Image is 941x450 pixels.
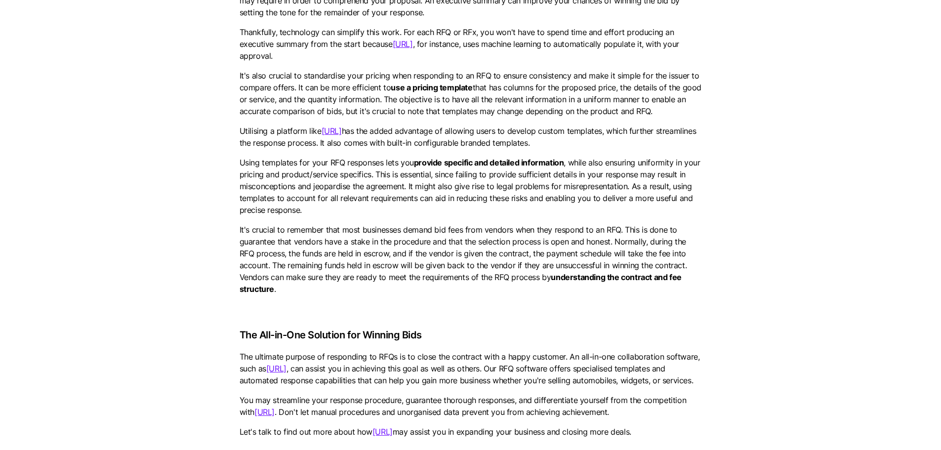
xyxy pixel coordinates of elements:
a: [URL] [372,427,393,437]
a: [URL] [393,39,413,49]
p: You may streamline your response procedure, guarantee thorough responses, and differentiate yours... [240,394,702,418]
p: It's also crucial to standardise your pricing when responding to an RFQ to ensure consistency and... [240,70,702,117]
p: Let's talk to find out more about how may assist you in expanding your business and closing more ... [240,426,702,438]
p: Utilising a platform like has the added advantage of allowing users to develop custom templates, ... [240,125,702,149]
a: [URL] [254,407,275,417]
p: Thankfully, technology can simplify this work. For each RFQ or RFx, you won't have to spend time ... [240,26,702,62]
h2: The All-in-One Solution for Winning Bids [240,327,702,343]
p: Using templates for your RFQ responses lets you , while also ensuring uniformity in your pricing ... [240,157,702,216]
p: It's crucial to remember that most businesses demand bid fees from vendors when they respond to a... [240,224,702,295]
a: [URL] [266,364,286,373]
strong: use a pricing template [391,82,472,92]
p: The ultimate purpose of responding to RFQs is to close the contract with a happy customer. An all... [240,351,702,386]
a: [URL] [322,126,342,136]
strong: provide specific and detailed information [414,158,564,167]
